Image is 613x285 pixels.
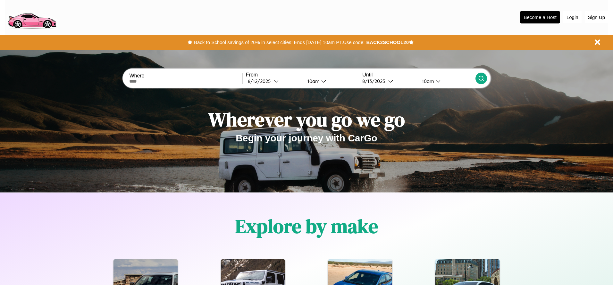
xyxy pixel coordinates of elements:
div: 10am [419,78,436,84]
button: 10am [302,78,359,85]
img: logo [5,3,59,30]
h1: Explore by make [235,213,378,239]
button: Login [563,11,582,23]
button: Become a Host [520,11,560,23]
label: Where [129,73,242,79]
button: 10am [417,78,475,85]
button: 8/12/2025 [246,78,302,85]
div: 8 / 13 / 2025 [362,78,388,84]
label: From [246,72,359,78]
div: 8 / 12 / 2025 [248,78,274,84]
button: Sign Up [585,11,608,23]
div: 10am [304,78,321,84]
label: Until [362,72,475,78]
button: Back to School savings of 20% in select cities! Ends [DATE] 10am PT.Use code: [192,38,366,47]
b: BACK2SCHOOL20 [366,40,409,45]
